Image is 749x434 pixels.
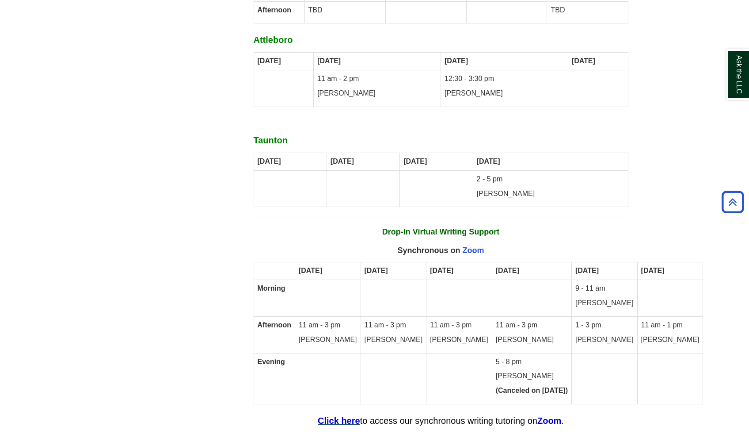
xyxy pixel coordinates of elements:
strong: [DATE] [299,267,322,274]
p: 9 - 11 am [575,284,634,294]
strong: [DATE] [641,267,665,274]
p: [PERSON_NAME] [430,335,488,345]
p: 11 am - 2 pm [317,74,437,84]
strong: [DATE] [331,157,354,165]
p: [PERSON_NAME] [641,335,700,345]
p: 11 am - 1 pm [641,320,700,330]
a: Zoom [537,416,561,426]
p: [PERSON_NAME] [445,88,564,99]
p: 2 - 5 pm [477,174,624,184]
span: . [561,416,564,426]
p: 11 am - 3 pm [299,320,357,330]
strong: [DATE] [477,157,500,165]
strong: Taunton [254,135,288,145]
strong: [DATE] [258,57,281,65]
strong: [DATE] [572,57,595,65]
p: 1 - 3 pm [575,320,634,330]
strong: Attleboro [254,35,293,45]
p: 11 am - 3 pm [365,320,423,330]
a: Click here [318,416,360,426]
a: Zoom [463,246,484,255]
span: Synchronous on [397,246,484,255]
strong: Drop-In Virtual Writing Support [382,227,499,236]
strong: [DATE] [575,267,599,274]
td: TBD [547,1,628,23]
p: 11 am - 3 pm [430,320,488,330]
p: 12:30 - 3:30 pm [445,74,564,84]
strong: Afternoon [258,6,291,14]
strong: [DATE] [445,57,468,65]
span: to access our synchronous writing tutoring on [360,416,537,426]
p: [PERSON_NAME] [299,335,357,345]
p: 11 am - 3 pm [496,320,568,330]
strong: Morning [258,284,285,292]
p: [PERSON_NAME] [496,335,568,345]
strong: [DATE] [496,267,519,274]
strong: Evening [258,358,285,365]
p: 5 - 8 pm [496,357,568,367]
strong: [DATE] [403,157,427,165]
strong: Afternoon [258,321,291,329]
strong: [DATE] [365,267,388,274]
strong: [DATE] [258,157,281,165]
p: [PERSON_NAME] [317,88,437,99]
strong: [DATE] [317,57,341,65]
p: [PERSON_NAME] [575,298,634,308]
p: [PERSON_NAME] [496,371,568,381]
a: Back to Top [719,196,747,208]
p: [PERSON_NAME] [477,189,624,199]
p: TBD [308,5,382,15]
p: [PERSON_NAME] [575,335,634,345]
strong: [DATE] [430,267,453,274]
p: [PERSON_NAME] [365,335,423,345]
strong: (Canceled on [DATE]) [496,387,568,394]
